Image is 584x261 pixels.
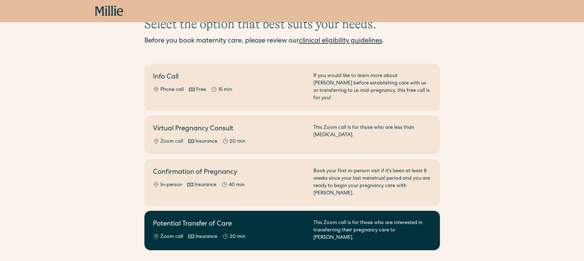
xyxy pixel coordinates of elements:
[196,86,206,94] div: Free
[153,168,306,178] h2: Confirmation of Pregnancy
[195,233,217,241] div: Insurance
[153,72,306,83] h2: Info Call
[153,124,306,134] h2: Virtual Pregnancy Consult
[144,116,440,154] a: Virtual Pregnancy ConsultZoom callInsurance20 minThis Zoom call is for those who are less than [M...
[229,181,244,189] div: 40 min
[160,181,182,189] div: In-person
[195,181,216,189] div: Insurance
[160,86,184,94] div: Phone call
[160,138,183,145] div: Zoom call
[230,233,245,241] div: 20 min
[313,168,431,197] div: Book your first in-person visit if it's been at least 8 weeks since your last menstrual period an...
[144,64,440,111] a: Info CallPhone callFree15 minIf you would like to learn more about [PERSON_NAME] before establish...
[299,38,382,45] a: clinical eligibility guidelines
[195,138,217,145] div: Insurance
[144,17,440,31] h1: Select the option that best suits your needs.
[313,124,431,145] div: This Zoom call is for those who are less than [MEDICAL_DATA].
[144,159,440,206] a: Confirmation of PregnancyIn-personInsurance40 minBook your first in-person visit if it's been at ...
[144,211,440,250] a: Potential Transfer of CareZoom callInsurance20 minThis Zoom call is for those who are interested ...
[218,86,232,94] div: 15 min
[230,138,245,145] div: 20 min
[313,72,431,102] div: If you would like to learn more about [PERSON_NAME] before establishing care with us or transferr...
[153,219,306,230] h2: Potential Transfer of Care
[313,219,431,242] div: This Zoom call is for those who are interested in transferring their pregnancy care to [PERSON_NA...
[144,36,440,47] div: Before you book maternity care, please review our .
[160,233,183,241] div: Zoom call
